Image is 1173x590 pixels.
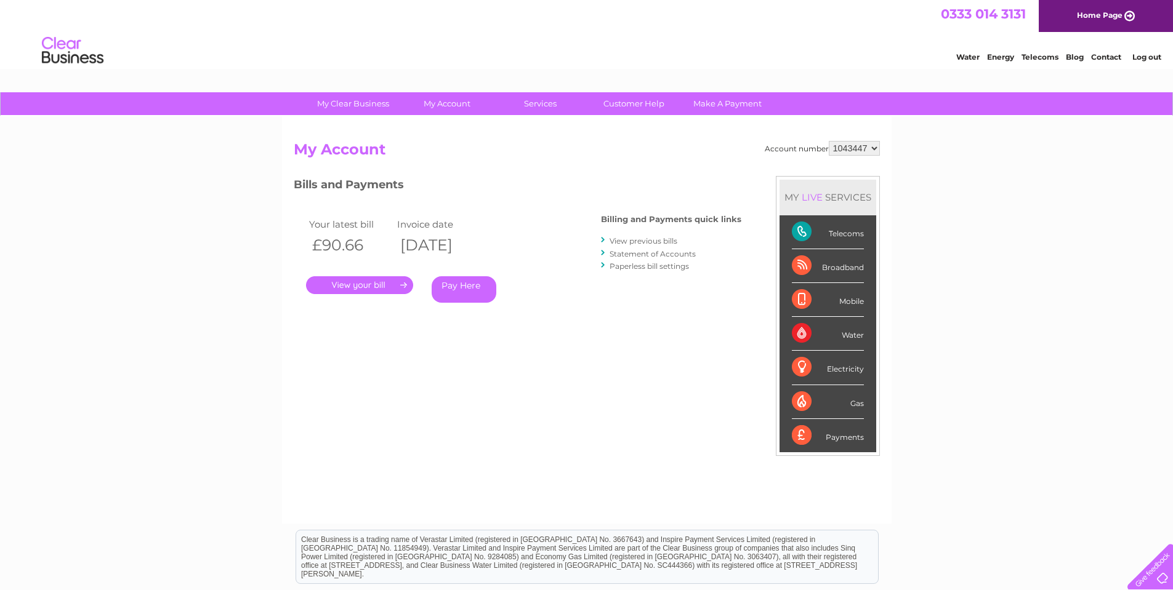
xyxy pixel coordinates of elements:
[396,92,498,115] a: My Account
[1066,52,1084,62] a: Blog
[792,385,864,419] div: Gas
[780,180,876,215] div: MY SERVICES
[306,216,395,233] td: Your latest bill
[677,92,778,115] a: Make A Payment
[792,419,864,452] div: Payments
[583,92,685,115] a: Customer Help
[432,276,496,303] a: Pay Here
[302,92,404,115] a: My Clear Business
[610,261,689,271] a: Paperless bill settings
[956,52,980,62] a: Water
[306,276,413,294] a: .
[792,215,864,249] div: Telecoms
[294,176,741,197] h3: Bills and Payments
[1091,52,1121,62] a: Contact
[1022,52,1058,62] a: Telecoms
[601,215,741,224] h4: Billing and Payments quick links
[792,249,864,283] div: Broadband
[941,6,1026,22] a: 0333 014 3131
[394,233,483,258] th: [DATE]
[792,351,864,385] div: Electricity
[765,141,880,156] div: Account number
[490,92,591,115] a: Services
[799,191,825,203] div: LIVE
[610,249,696,258] a: Statement of Accounts
[987,52,1014,62] a: Energy
[610,236,677,245] a: View previous bills
[296,7,878,60] div: Clear Business is a trading name of Verastar Limited (registered in [GEOGRAPHIC_DATA] No. 3667643...
[394,216,483,233] td: Invoice date
[306,233,395,258] th: £90.66
[792,283,864,317] div: Mobile
[294,141,880,164] h2: My Account
[41,32,104,70] img: logo.png
[792,317,864,351] div: Water
[1132,52,1161,62] a: Log out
